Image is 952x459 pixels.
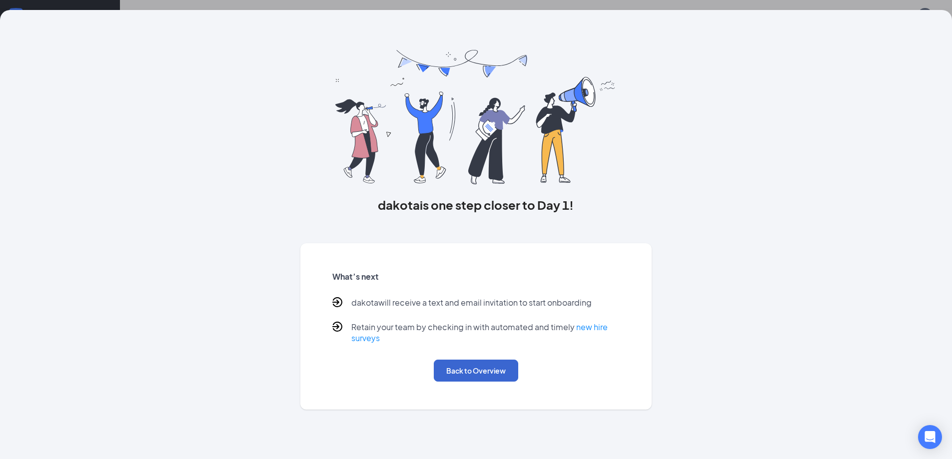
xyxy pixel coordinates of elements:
[300,196,652,213] h3: dakota is one step closer to Day 1!
[434,360,518,382] button: Back to Overview
[351,322,620,344] p: Retain your team by checking in with automated and timely
[351,297,592,310] p: dakota will receive a text and email invitation to start onboarding
[332,271,620,282] h5: What’s next
[335,50,617,184] img: you are all set
[351,322,608,343] a: new hire surveys
[918,425,942,449] div: Open Intercom Messenger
